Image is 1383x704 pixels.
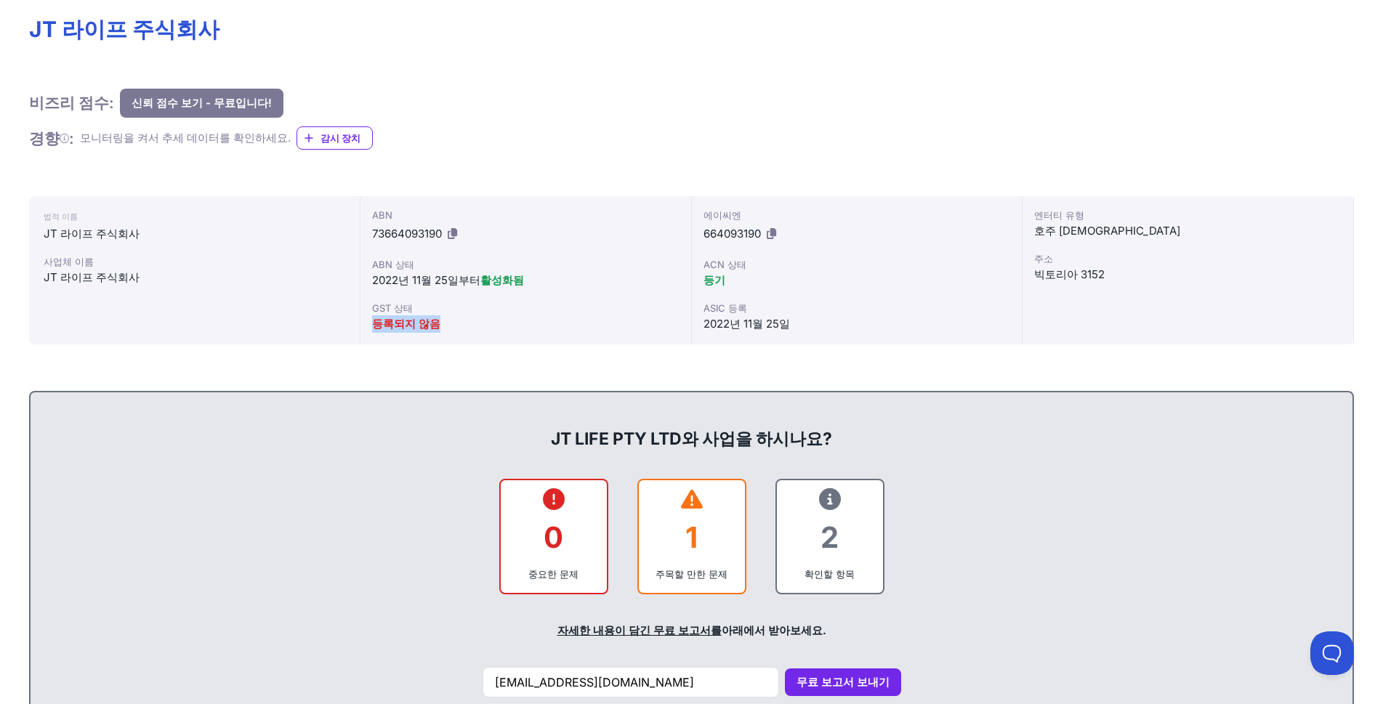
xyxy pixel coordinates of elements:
font: 경향 [29,129,60,147]
font: 0 [544,519,563,555]
font: 664093190 [703,227,761,240]
font: 신뢰 점수 보기 - 무료입니다! [132,96,272,110]
font: : [69,129,74,147]
font: 빅토리아 3152 [1034,267,1105,281]
a: 자세한 내용이 담긴 무료 보고서를 [557,623,722,637]
font: JT 라이프 주식회사 [44,270,140,284]
font: 무료 보고서 보내기 [797,675,890,689]
font: . [823,623,826,637]
font: 2 [820,519,839,555]
font: 주목할 만한 문제 [656,568,727,580]
font: 활성화됨 [480,273,524,287]
font: 엔터티 유형 [1034,209,1084,221]
font: 등록되지 않음 [372,317,440,331]
input: 귀하의 이메일 주소 [483,667,779,697]
font: ASIC 등록 [703,302,747,314]
font: 아래에서 받아보세요 [722,623,823,637]
font: JT 라이프 주식회사 [44,227,140,240]
font: JT 라이프 주식회사 [29,16,219,42]
font: ABN [372,209,392,221]
font: JT LIFE PTY LTD와 사업을 하시나요? [551,429,832,449]
a: 감시 장치 [297,126,373,150]
font: 1 [685,519,698,555]
font: ACN 상태 [703,259,746,270]
button: 무료 보고서 보내기 [785,668,901,697]
font: 모니터링을 켜서 추세 데이터를 확인하세요. [80,131,291,145]
font: ABN 상태 [372,259,414,270]
button: 신뢰 점수 보기 - 무료입니다! [120,89,283,118]
font: GST 상태 [372,302,413,314]
font: 비즈리 점수: [29,94,114,112]
font: 감시 장치 [320,132,360,144]
iframe: 고객 지원 전환 [1310,631,1354,675]
font: 중요한 문제 [528,568,578,580]
font: 73664093190 [372,227,442,240]
font: 등기 [703,273,725,287]
font: 사업체 이름 [44,256,94,267]
font: 확인할 항목 [805,568,855,580]
font: 에이씨엔 [703,209,741,221]
font: 2022년 11월 25일부터 [372,273,480,287]
font: 법적 이름 [44,211,78,222]
font: 호주 [DEMOGRAPHIC_DATA] [1034,224,1180,238]
font: 2022년 11월 25일 [703,317,790,331]
font: 주소 [1034,253,1053,264]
